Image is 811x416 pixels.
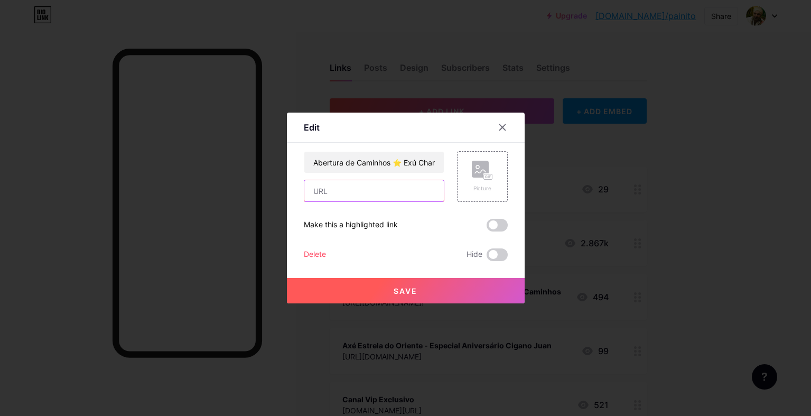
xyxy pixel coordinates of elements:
[304,180,444,201] input: URL
[287,278,525,303] button: Save
[304,121,320,134] div: Edit
[304,248,326,261] div: Delete
[394,286,417,295] span: Save
[472,184,493,192] div: Picture
[304,219,398,232] div: Make this a highlighted link
[304,152,444,173] input: Title
[467,248,482,261] span: Hide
